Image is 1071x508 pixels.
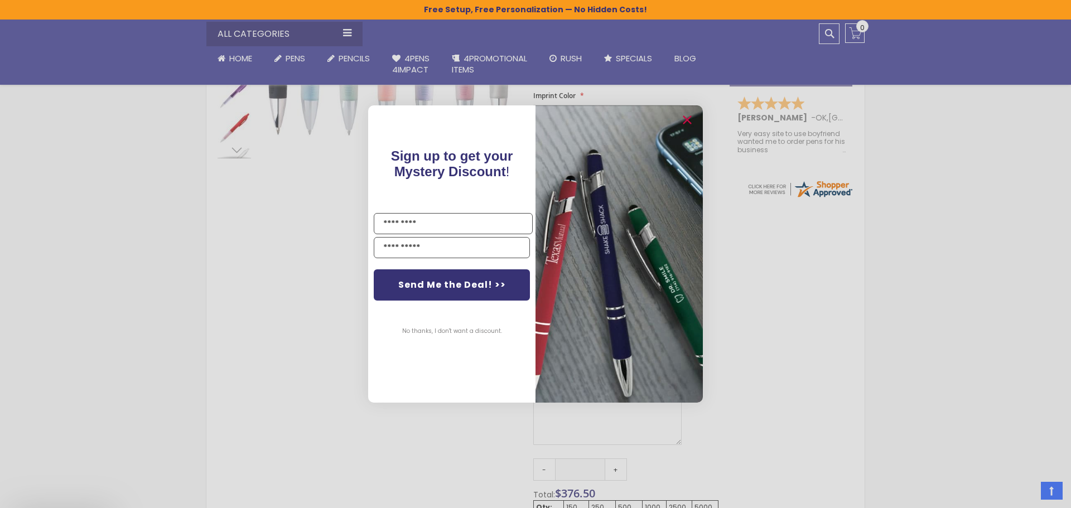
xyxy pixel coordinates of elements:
img: pop-up-image [535,105,703,403]
button: No thanks, I don't want a discount. [397,317,508,345]
button: Send Me the Deal! >> [374,269,530,301]
span: Sign up to get your Mystery Discount [391,148,513,179]
span: ! [391,148,513,179]
button: Close dialog [678,111,696,129]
